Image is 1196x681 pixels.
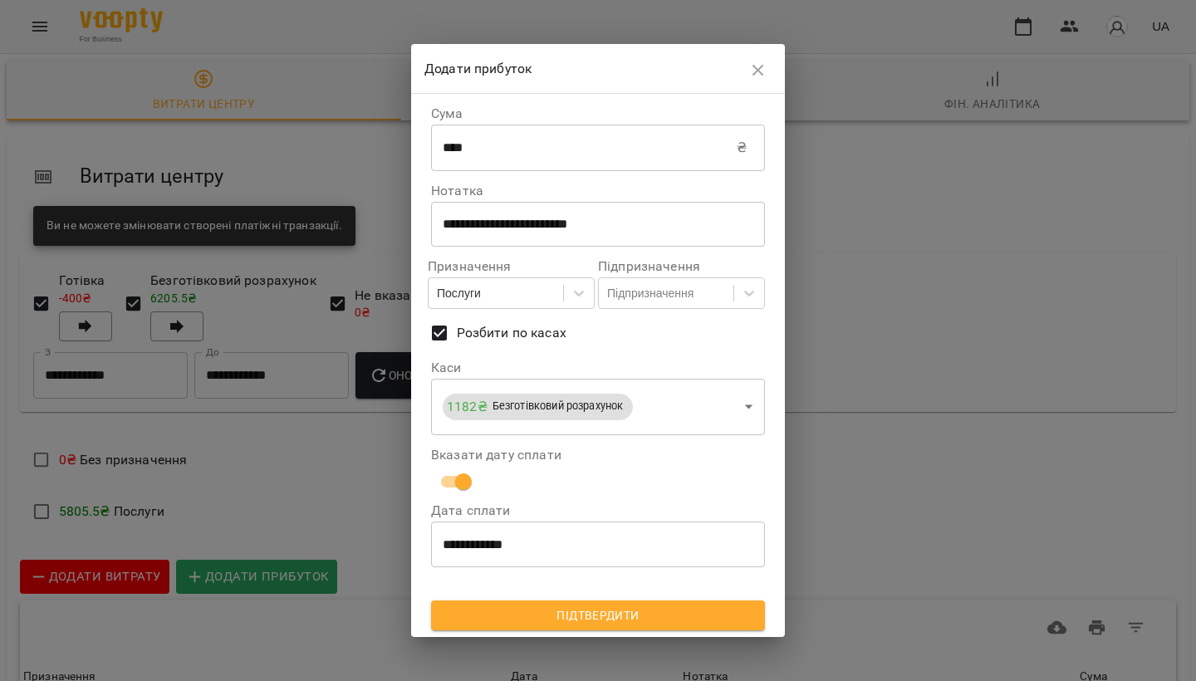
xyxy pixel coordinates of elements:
div: 1182₴Безготівковий розрахунок [431,378,765,435]
label: Нотатка [431,184,765,198]
button: Підтвердити [431,600,765,630]
label: Сума [431,107,765,120]
p: 1182 ₴ [447,397,488,417]
div: Підпризначення [607,285,694,301]
span: Розбити по касах [457,323,566,343]
span: Підтвердити [444,605,752,625]
label: Дата сплати [431,504,765,517]
h6: Додати прибуток [424,57,743,81]
label: Підпризначення [598,260,765,273]
p: ₴ [737,138,747,158]
div: Послуги [437,285,481,301]
span: Безготівковий розрахунок [483,399,634,414]
label: Каси [431,361,765,375]
label: Вказати дату сплати [431,448,765,462]
label: Призначення [428,260,595,273]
